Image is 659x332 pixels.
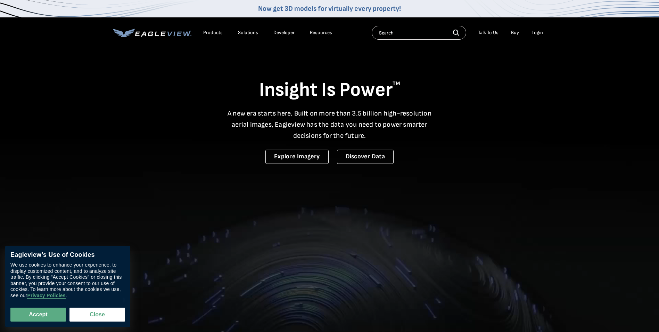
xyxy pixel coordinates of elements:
[310,30,332,36] div: Resources
[532,30,543,36] div: Login
[10,308,66,322] button: Accept
[10,262,125,299] div: We use cookies to enhance your experience, to display customized content, and to analyze site tra...
[113,78,546,102] h1: Insight Is Power
[10,251,125,259] div: Eagleview’s Use of Cookies
[337,150,394,164] a: Discover Data
[69,308,125,322] button: Close
[273,30,295,36] a: Developer
[238,30,258,36] div: Solutions
[478,30,499,36] div: Talk To Us
[372,26,466,40] input: Search
[203,30,223,36] div: Products
[27,293,65,299] a: Privacy Policies
[258,5,401,13] a: Now get 3D models for virtually every property!
[511,30,519,36] a: Buy
[393,80,400,87] sup: TM
[223,108,436,141] p: A new era starts here. Built on more than 3.5 billion high-resolution aerial images, Eagleview ha...
[265,150,329,164] a: Explore Imagery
